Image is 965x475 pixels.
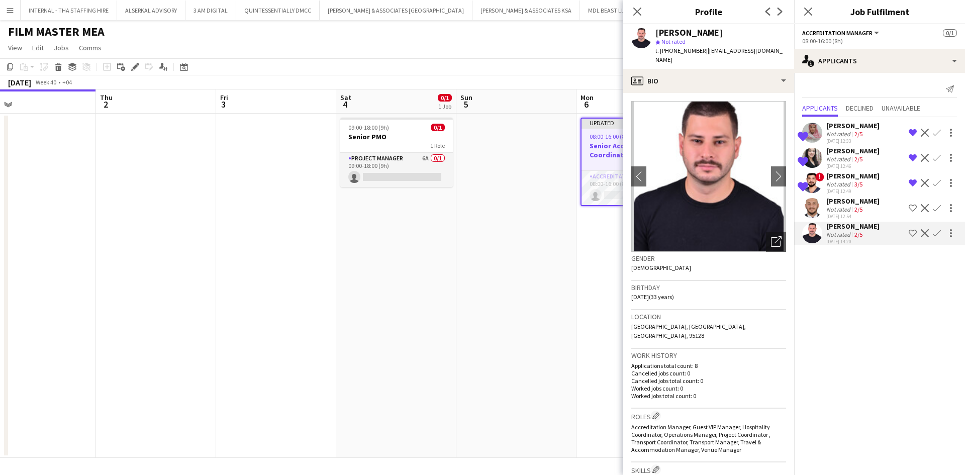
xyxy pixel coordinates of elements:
span: Not rated [661,38,686,45]
p: Worked jobs total count: 0 [631,392,786,400]
span: 5 [459,99,472,110]
div: [DATE] 12:54 [826,213,880,220]
div: 1 Job [438,103,451,110]
button: [PERSON_NAME] & ASSOCIATES [GEOGRAPHIC_DATA] [320,1,472,20]
div: [DATE] 12:46 [826,163,880,169]
span: Sun [460,93,472,102]
span: Edit [32,43,44,52]
div: [DATE] 14:20 [826,238,880,245]
p: Worked jobs count: 0 [631,385,786,392]
button: MDL BEAST LLC [580,1,636,20]
button: INTERNAL - THA STAFFING HIRE [21,1,117,20]
div: Not rated [826,155,852,163]
span: Sat [340,93,351,102]
button: 3 AM DIGITAL [185,1,236,20]
h3: Roles [631,411,786,421]
span: Thu [100,93,113,102]
a: Jobs [50,41,73,54]
div: Applicants [794,49,965,73]
div: [PERSON_NAME] [655,28,723,37]
div: [DATE] 12:33 [826,138,880,144]
button: [PERSON_NAME] & ASSOCIATES KSA [472,1,580,20]
div: Not rated [826,130,852,138]
span: [DATE] (33 years) [631,293,674,301]
span: Accreditation Manager, Guest VIP Manager, Hospitality Coordinator, Operations Manager, Project Co... [631,423,770,453]
div: [PERSON_NAME] [826,171,880,180]
span: [DEMOGRAPHIC_DATA] [631,264,691,271]
span: 09:00-18:00 (9h) [348,124,389,131]
img: Crew avatar or photo [631,101,786,252]
app-job-card: Updated08:00-16:00 (8h)0/1Senior Accreditation Coordinator1 RoleAccreditation Manager5A0/108:00-1... [581,118,693,206]
div: Open photos pop-in [766,232,786,252]
h3: Birthday [631,283,786,292]
span: Unavailable [882,105,920,112]
div: Not rated [826,180,852,188]
app-skills-label: 2/5 [854,130,862,138]
a: Comms [75,41,106,54]
span: 0/1 [943,29,957,37]
span: Fri [220,93,228,102]
button: QUINTESSENTIALLY DMCC [236,1,320,20]
app-job-card: 09:00-18:00 (9h)0/1Senior PMO1 RoleProject Manager6A0/109:00-18:00 (9h) [340,118,453,187]
div: [DATE] [8,77,31,87]
div: Bio [623,69,794,93]
button: ALSERKAL ADVISORY [117,1,185,20]
h1: FILM MASTER MEA [8,24,105,39]
span: 2 [99,99,113,110]
span: Accreditation Manager [802,29,873,37]
span: Week 40 [33,78,58,86]
div: +04 [62,78,72,86]
app-skills-label: 2/5 [854,155,862,163]
h3: Job Fulfilment [794,5,965,18]
span: Declined [846,105,874,112]
span: t. [PHONE_NUMBER] [655,47,708,54]
div: [PERSON_NAME] [826,222,880,231]
div: [PERSON_NAME] [826,197,880,206]
div: [PERSON_NAME] [826,121,880,130]
p: Applications total count: 8 [631,362,786,369]
app-skills-label: 2/5 [854,206,862,213]
app-skills-label: 3/5 [854,180,862,188]
a: Edit [28,41,48,54]
div: [PERSON_NAME] [826,146,880,155]
app-skills-label: 2/5 [854,231,862,238]
div: Not rated [826,231,852,238]
span: 6 [579,99,594,110]
button: Accreditation Manager [802,29,881,37]
app-card-role: Accreditation Manager5A0/108:00-16:00 (8h) [582,171,692,205]
span: 08:00-16:00 (8h) [590,133,630,140]
span: | [EMAIL_ADDRESS][DOMAIN_NAME] [655,47,783,63]
span: 3 [219,99,228,110]
span: Jobs [54,43,69,52]
span: [GEOGRAPHIC_DATA], [GEOGRAPHIC_DATA], [GEOGRAPHIC_DATA], 95128 [631,323,746,339]
span: Applicants [802,105,838,112]
p: Cancelled jobs count: 0 [631,369,786,377]
span: ! [815,172,824,181]
h3: Skills [631,464,786,475]
h3: Location [631,312,786,321]
h3: Senior PMO [340,132,453,141]
span: 4 [339,99,351,110]
div: Not rated [826,206,852,213]
p: Cancelled jobs total count: 0 [631,377,786,385]
div: [DATE] 12:49 [826,188,880,195]
span: Comms [79,43,102,52]
span: View [8,43,22,52]
h3: Senior Accreditation Coordinator [582,141,692,159]
span: 1 Role [430,142,445,149]
span: 0/1 [431,124,445,131]
div: Updated [582,119,692,127]
span: Mon [581,93,594,102]
h3: Profile [623,5,794,18]
a: View [4,41,26,54]
span: 0/1 [438,94,452,102]
h3: Work history [631,351,786,360]
app-card-role: Project Manager6A0/109:00-18:00 (9h) [340,153,453,187]
div: 08:00-16:00 (8h) [802,37,957,45]
h3: Gender [631,254,786,263]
